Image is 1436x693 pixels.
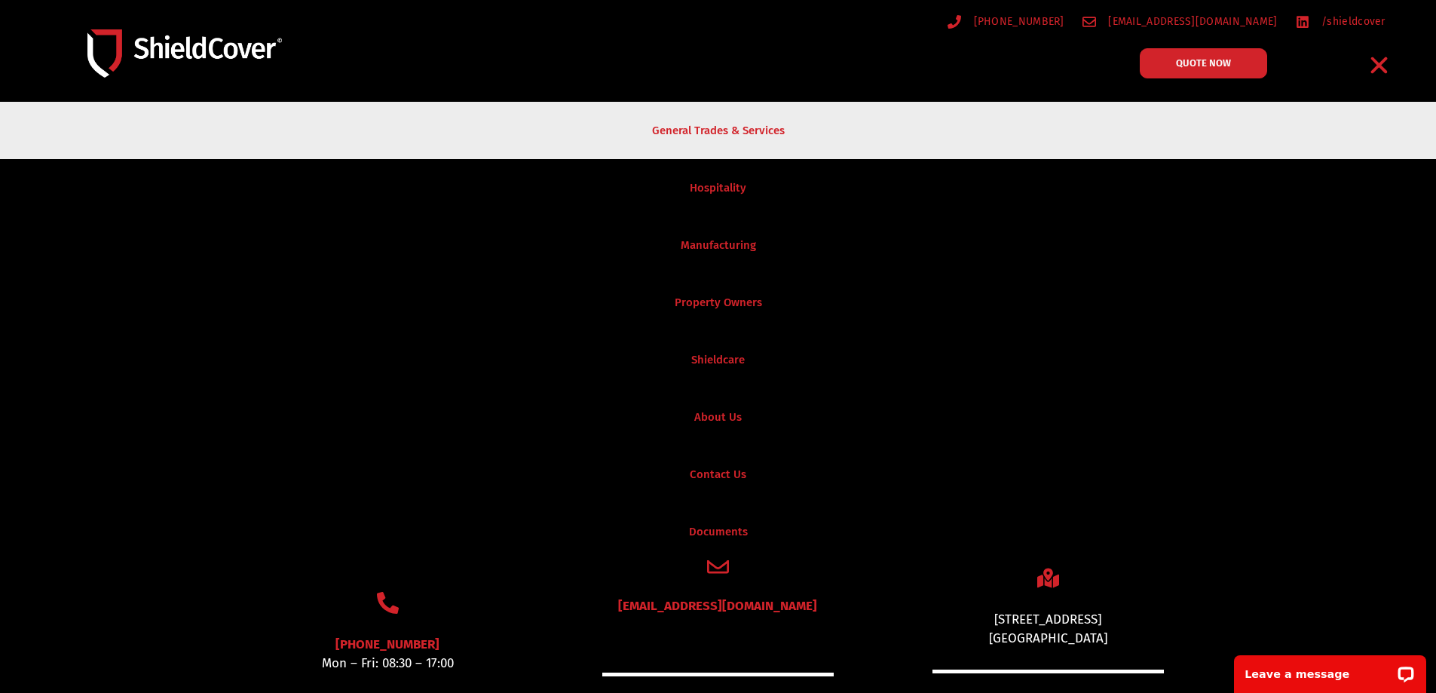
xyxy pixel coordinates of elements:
img: Shield-Cover-Underwriting-Australia-logo-full [87,29,282,77]
p: Mon – Fri: 08:30 – 17:00 [272,654,504,673]
a: [PHONE_NUMBER] [335,636,439,652]
a: QUOTE NOW [1140,48,1267,78]
a: /shieldcover [1296,12,1385,31]
div: Menu Toggle [1362,48,1398,83]
span: /shieldcover [1318,12,1385,31]
a: [EMAIL_ADDRESS][DOMAIN_NAME] [1082,12,1278,31]
div: [STREET_ADDRESS] [GEOGRAPHIC_DATA] [932,610,1164,649]
span: [PHONE_NUMBER] [970,12,1064,31]
a: [PHONE_NUMBER] [948,12,1064,31]
span: [EMAIL_ADDRESS][DOMAIN_NAME] [1104,12,1277,31]
span: QUOTE NOW [1176,58,1231,68]
iframe: LiveChat chat widget [1224,645,1436,693]
a: [EMAIL_ADDRESS][DOMAIN_NAME] [618,598,817,614]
